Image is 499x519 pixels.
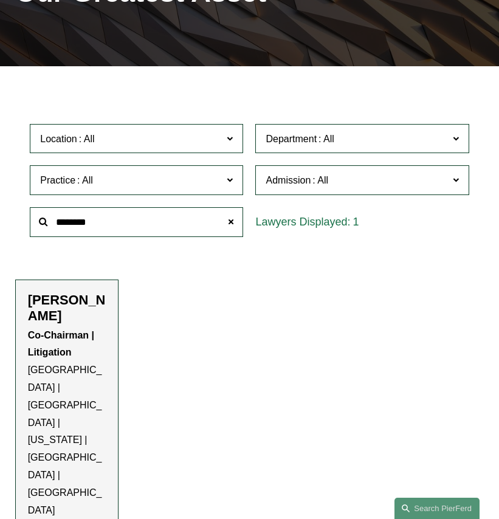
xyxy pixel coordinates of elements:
strong: Co-Chairman | Litigation [28,330,97,358]
a: Search this site [394,498,480,519]
span: 1 [353,216,359,228]
span: Practice [40,175,75,185]
h2: [PERSON_NAME] [28,292,106,325]
span: Admission [266,175,311,185]
span: Location [40,134,77,144]
span: Department [266,134,317,144]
